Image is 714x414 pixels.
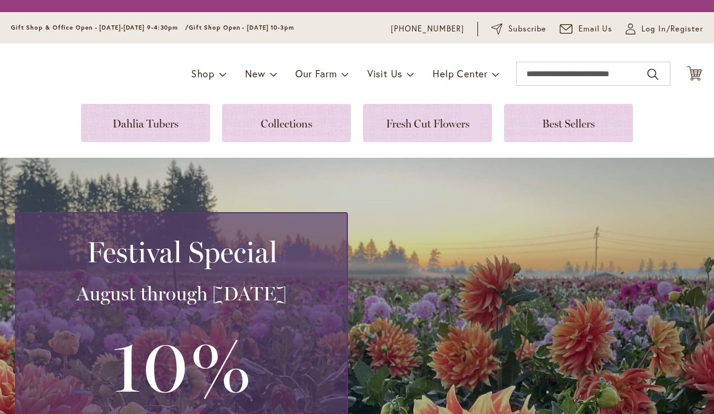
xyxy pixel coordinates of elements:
span: Log In/Register [641,23,703,35]
span: Subscribe [508,23,546,35]
a: [PHONE_NUMBER] [391,23,464,35]
span: Our Farm [295,67,336,80]
a: Log In/Register [626,23,703,35]
span: Shop [191,67,215,80]
span: New [245,67,265,80]
a: Subscribe [491,23,546,35]
span: Email Us [578,23,613,35]
button: Search [647,65,658,84]
span: Gift Shop & Office Open - [DATE]-[DATE] 9-4:30pm / [11,24,189,31]
span: Help Center [433,67,488,80]
h3: 10% [31,318,332,412]
span: Gift Shop Open - [DATE] 10-3pm [189,24,294,31]
h3: August through [DATE] [31,282,332,306]
span: Visit Us [367,67,402,80]
a: Email Us [560,23,613,35]
h2: Festival Special [31,235,332,269]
